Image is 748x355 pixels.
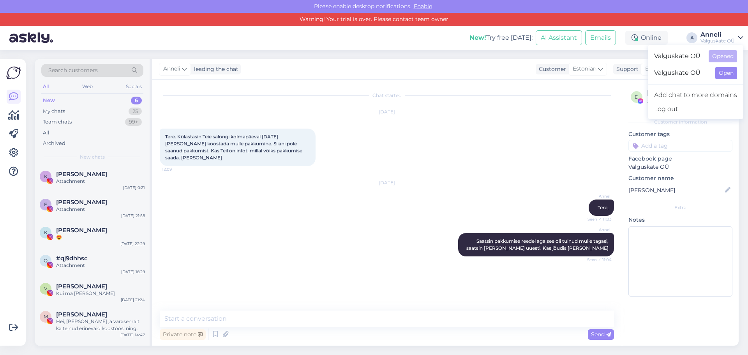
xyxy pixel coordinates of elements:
div: Try free [DATE]: [469,33,533,42]
div: Support [613,65,639,73]
span: Saatsin pakkumise reedel aga see oli tulnud mulle tagasi, saatsin [PERSON_NAME] uuesti. Kas jõudi... [466,238,610,251]
p: Valguskate OÜ [628,163,732,171]
div: Archived [43,140,65,147]
div: Web [81,81,94,92]
div: leading the chat [191,65,238,73]
span: Mari Klst [56,311,107,318]
p: Customer tags [628,130,732,138]
span: Eve Lengert [56,199,107,206]
div: # dyskadi8 [647,97,730,106]
span: Tere, [598,205,609,210]
div: Anneli [700,32,735,38]
p: Facebook page [628,155,732,163]
span: #qj9dhhsc [56,255,88,262]
span: 12:09 [162,166,191,172]
span: Kerli Tintse [56,171,107,178]
span: Tere. Külastasin Teie salongi kolmapäeval [DATE][PERSON_NAME] koostada mulle pakkumine. Siiani po... [165,134,303,161]
img: Askly Logo [6,65,21,80]
input: Add a tag [628,140,732,152]
div: Customer information [628,118,732,125]
div: Extra [628,204,732,211]
span: q [44,258,48,263]
div: 😍 [56,234,145,241]
div: [DATE] 22:29 [120,241,145,247]
span: Estonian [573,65,596,73]
div: 99+ [125,118,142,126]
span: Valguskate OÜ [654,50,702,62]
div: Valguskate OÜ [700,38,735,44]
span: Enable [411,3,434,10]
button: AI Assistant [536,30,582,45]
b: New! [469,34,486,41]
div: [PERSON_NAME] [647,88,730,97]
span: K [44,173,48,179]
span: Anneli [582,227,612,233]
div: Log out [648,102,743,116]
input: Add name [629,186,723,194]
div: Kui ma [PERSON_NAME] [56,290,145,297]
div: Attachment [56,262,145,269]
div: New [43,97,55,104]
a: AnneliValguskate OÜ [700,32,743,44]
div: A [686,32,697,43]
span: Send [591,331,611,338]
button: Emails [585,30,616,45]
button: Open [715,67,737,79]
div: Customer [536,65,566,73]
span: Anneli [163,65,180,73]
span: Search customers [48,66,98,74]
div: [DATE] 14:47 [120,332,145,338]
span: Kristine Kriss [56,227,107,234]
span: d [635,94,639,100]
div: [DATE] [160,179,614,186]
button: Opened [709,50,737,62]
div: Private note [160,329,206,340]
span: Anneli [582,193,612,199]
a: Add chat to more domains [648,88,743,102]
p: Notes [628,216,732,224]
div: [DATE] 21:58 [121,213,145,219]
span: K [44,230,48,235]
div: My chats [43,108,65,115]
div: Attachment [56,178,145,185]
div: 6 [131,97,142,104]
div: Hei, [PERSON_NAME] ja varasemalt ka teinud erinevaid koostöösi ning [PERSON_NAME] meie perele mit... [56,318,145,332]
div: [DATE] 0:21 [123,185,145,191]
div: Team chats [43,118,72,126]
p: Customer name [628,174,732,182]
div: Attachment [56,206,145,213]
div: Socials [124,81,143,92]
div: Online [625,31,668,45]
span: Seen ✓ 11:03 [582,216,612,222]
div: All [43,129,49,137]
span: Valguskate OÜ [654,67,709,79]
div: [DATE] 21:24 [121,297,145,303]
span: V [44,286,47,291]
div: [DATE] 16:29 [121,269,145,275]
div: 25 [129,108,142,115]
span: Estonian [645,65,669,73]
span: Seen ✓ 11:04 [582,257,612,263]
div: [DATE] [160,108,614,115]
span: Veronika Vallimäe [56,283,107,290]
span: New chats [80,154,105,161]
span: E [44,201,47,207]
div: All [41,81,50,92]
span: M [44,314,48,320]
div: Chat started [160,92,614,99]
